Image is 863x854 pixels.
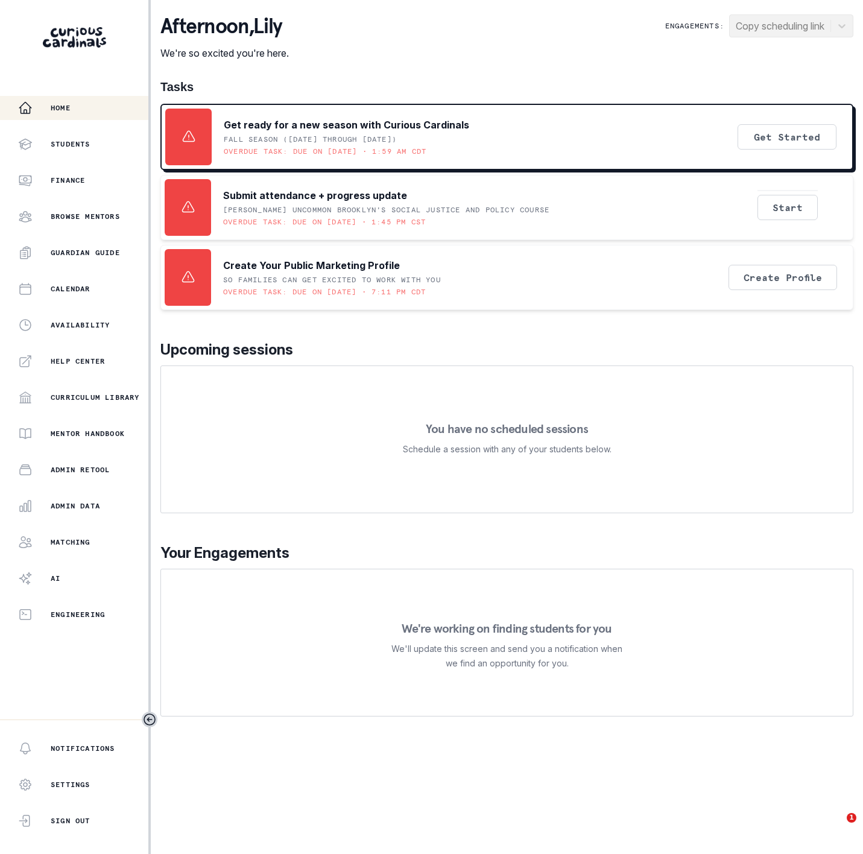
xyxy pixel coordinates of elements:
p: Mentor Handbook [51,429,125,438]
button: Toggle sidebar [142,712,157,727]
p: Engineering [51,610,105,619]
p: Curriculum Library [51,393,140,402]
img: Curious Cardinals Logo [43,27,106,48]
p: Notifications [51,744,115,753]
p: Fall Season ([DATE] through [DATE]) [224,134,397,144]
p: Your Engagements [160,542,853,564]
p: Get ready for a new season with Curious Cardinals [224,118,469,132]
button: Create Profile [729,265,837,290]
p: Finance [51,176,85,185]
button: Start [757,195,818,220]
p: You have no scheduled sessions [426,423,588,435]
p: [PERSON_NAME] UNCOMMON Brooklyn's Social Justice and Policy Course [223,205,549,215]
p: Calendar [51,284,90,294]
p: Schedule a session with any of your students below. [403,442,612,457]
p: Settings [51,780,90,789]
p: We'll update this screen and send you a notification when we find an opportunity for you. [391,642,623,671]
p: Admin Retool [51,465,110,475]
span: 1 [847,813,856,823]
p: Home [51,103,71,113]
p: We're working on finding students for you [402,622,612,634]
p: We're so excited you're here. [160,46,289,60]
p: Availability [51,320,110,330]
p: Guardian Guide [51,248,120,258]
p: afternoon , Lily [160,14,289,39]
p: Matching [51,537,90,547]
iframe: Intercom live chat [822,813,851,842]
p: Overdue task: Due on [DATE] • 1:45 PM CST [223,217,426,227]
p: Overdue task: Due on [DATE] • 7:11 PM CDT [223,287,426,297]
p: SO FAMILIES CAN GET EXCITED TO WORK WITH YOU [223,275,441,285]
p: Submit attendance + progress update [223,188,407,203]
p: Help Center [51,356,105,366]
p: Browse Mentors [51,212,120,221]
p: Admin Data [51,501,100,511]
h1: Tasks [160,80,853,94]
p: Overdue task: Due on [DATE] • 1:59 AM CDT [224,147,426,156]
button: Get Started [738,124,836,150]
p: AI [51,574,60,583]
p: Sign Out [51,816,90,826]
p: Students [51,139,90,149]
p: Create Your Public Marketing Profile [223,258,400,273]
p: Upcoming sessions [160,339,853,361]
p: Engagements: [665,21,724,31]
